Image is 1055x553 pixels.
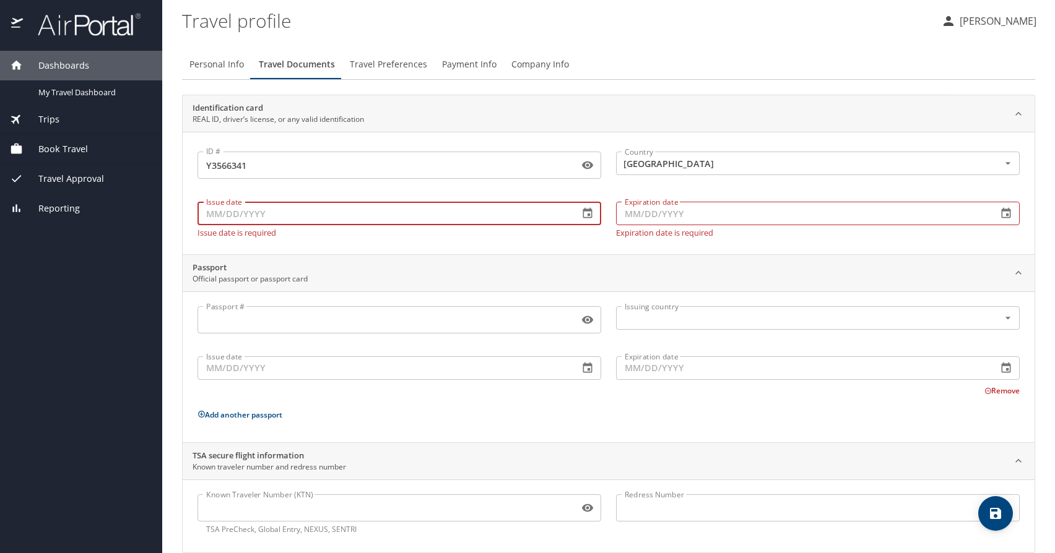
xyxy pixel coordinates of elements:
[193,262,308,274] h2: Passport
[23,59,89,72] span: Dashboards
[978,496,1013,531] button: save
[936,10,1041,32] button: [PERSON_NAME]
[183,95,1035,132] div: Identification cardREAL ID, driver’s license, or any valid identification
[182,1,931,40] h1: Travel profile
[259,57,335,72] span: Travel Documents
[23,202,80,215] span: Reporting
[1001,311,1015,325] button: Open
[511,57,569,72] span: Company Info
[11,12,24,36] img: icon-airportal.png
[24,12,141,36] img: airportal-logo.png
[182,49,1035,79] div: Profile
[23,113,59,126] span: Trips
[616,202,988,225] input: MM/DD/YYYY
[984,385,1020,396] button: Remove
[183,291,1035,442] div: PassportOfficial passport or passport card
[193,102,364,114] h2: Identification card
[193,114,364,125] p: REAL ID, driver’s license, or any valid identification
[1001,156,1015,171] button: Open
[198,202,569,225] input: MM/DD/YYYY
[616,228,1020,237] p: Expiration date is required
[616,356,988,380] input: MM/DD/YYYY
[350,57,427,72] span: Travel Preferences
[23,172,104,186] span: Travel Approval
[193,273,308,285] p: Official passport or passport card
[198,228,601,237] p: Issue date is required
[183,479,1035,552] div: TSA secure flight informationKnown traveler number and redress number
[956,14,1036,28] p: [PERSON_NAME]
[189,57,244,72] span: Personal Info
[193,450,346,462] h2: TSA secure flight information
[198,356,569,380] input: MM/DD/YYYY
[183,132,1035,254] div: Identification cardREAL ID, driver’s license, or any valid identification
[206,524,593,535] p: TSA PreCheck, Global Entry, NEXUS, SENTRI
[183,443,1035,480] div: TSA secure flight informationKnown traveler number and redress number
[183,255,1035,292] div: PassportOfficial passport or passport card
[38,87,147,98] span: My Travel Dashboard
[198,409,282,420] button: Add another passport
[193,461,346,473] p: Known traveler number and redress number
[442,57,497,72] span: Payment Info
[23,142,88,156] span: Book Travel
